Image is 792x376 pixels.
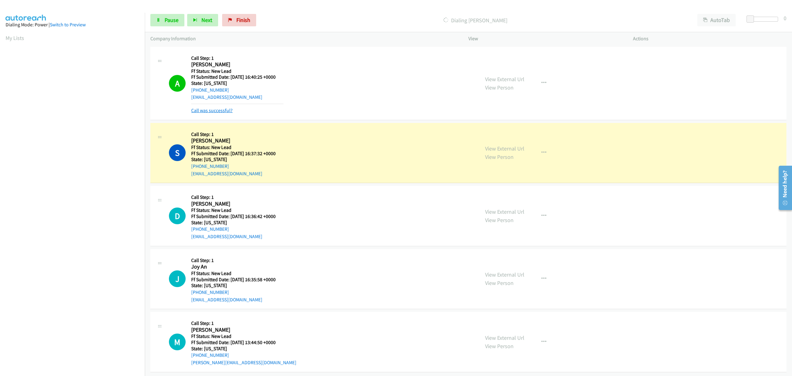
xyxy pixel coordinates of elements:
a: View Person [485,216,514,224]
div: Dialing Mode: Power | [6,21,139,28]
a: View Person [485,279,514,286]
p: Company Information [150,35,457,42]
a: [EMAIL_ADDRESS][DOMAIN_NAME] [191,94,262,100]
a: [PHONE_NUMBER] [191,352,229,358]
a: View External Url [485,334,524,341]
h2: [PERSON_NAME] [191,137,283,144]
h5: Call Step: 1 [191,194,283,200]
a: View External Url [485,271,524,278]
p: Dialing [PERSON_NAME] [265,16,686,24]
h1: S [169,144,186,161]
a: View External Url [485,76,524,83]
a: Switch to Preview [50,22,86,28]
a: [PHONE_NUMBER] [191,226,229,232]
a: Pause [150,14,184,26]
h5: Ff Status: New Lead [191,144,283,151]
div: The call is yet to be attempted [169,270,186,287]
h5: Ff Status: New Lead [191,68,283,74]
h2: [PERSON_NAME] [191,200,283,208]
span: Next [201,16,212,24]
a: Finish [222,14,256,26]
h5: State: [US_STATE] [191,346,296,352]
h5: State: [US_STATE] [191,220,283,226]
h5: Ff Submitted Date: [DATE] 16:35:58 +0000 [191,277,283,283]
h1: M [169,334,186,350]
h5: Ff Submitted Date: [DATE] 16:40:25 +0000 [191,74,283,80]
a: [PHONE_NUMBER] [191,163,229,169]
h5: Ff Submitted Date: [DATE] 13:44:50 +0000 [191,339,296,346]
h5: Ff Submitted Date: [DATE] 16:36:42 +0000 [191,213,283,220]
p: View [468,35,622,42]
div: 0 [784,14,786,22]
div: Delay between calls (in seconds) [750,17,778,22]
a: Call was successful? [191,107,233,113]
a: [PHONE_NUMBER] [191,87,229,93]
a: View Person [485,153,514,160]
span: Finish [236,16,250,24]
h2: Joy An [191,263,283,270]
h5: Ff Status: New Lead [191,207,283,213]
a: [EMAIL_ADDRESS][DOMAIN_NAME] [191,171,262,177]
a: My Lists [6,34,24,42]
h1: A [169,75,186,92]
h5: Call Step: 1 [191,320,296,326]
a: [PERSON_NAME][EMAIL_ADDRESS][DOMAIN_NAME] [191,360,296,365]
h2: [PERSON_NAME] [191,61,283,68]
button: AutoTab [697,14,736,26]
h5: Call Step: 1 [191,131,283,138]
button: Next [187,14,218,26]
div: The call is yet to be attempted [169,208,186,224]
h5: State: [US_STATE] [191,282,283,289]
a: [PHONE_NUMBER] [191,289,229,295]
h2: [PERSON_NAME] [191,326,283,334]
h5: Ff Status: New Lead [191,333,296,339]
h5: Call Step: 1 [191,55,283,61]
h1: J [169,270,186,287]
h5: State: [US_STATE] [191,156,283,163]
iframe: Dialpad [6,48,145,342]
a: View Person [485,343,514,350]
h5: Call Step: 1 [191,257,283,264]
h1: D [169,208,186,224]
h5: State: [US_STATE] [191,80,283,86]
p: Actions [633,35,786,42]
a: [EMAIL_ADDRESS][DOMAIN_NAME] [191,234,262,239]
iframe: Resource Center [774,163,792,212]
a: [EMAIL_ADDRESS][DOMAIN_NAME] [191,297,262,303]
div: The call is yet to be attempted [169,334,186,350]
span: Pause [165,16,179,24]
a: View External Url [485,208,524,215]
a: View Person [485,84,514,91]
h5: Ff Submitted Date: [DATE] 16:37:32 +0000 [191,151,283,157]
a: View External Url [485,145,524,152]
h5: Ff Status: New Lead [191,270,283,277]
